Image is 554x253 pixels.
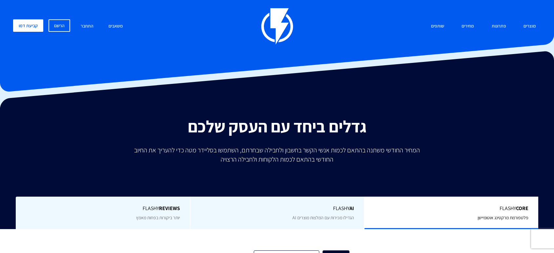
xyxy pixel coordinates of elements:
[159,205,180,212] b: REVIEWS
[13,19,43,32] a: קביעת דמו
[374,205,528,212] span: Flashy
[292,215,354,221] span: הגדילו מכירות עם המלצות מוצרים AI
[104,19,128,33] a: משאבים
[5,117,549,136] h2: גדלים ביחד עם העסק שלכם
[136,215,180,221] span: יותר ביקורות בפחות מאמץ
[457,19,479,33] a: מחירים
[129,146,425,164] p: המחיר החודשי משתנה בהתאם לכמות אנשי הקשר בחשבון ולחבילה שבחרתם, השתמשו בסליידר מטה כדי להעריך את ...
[519,19,541,33] a: מוצרים
[76,19,98,33] a: התחבר
[349,205,354,212] b: AI
[426,19,449,33] a: שותפים
[487,19,511,33] a: פתרונות
[516,205,528,212] b: Core
[478,215,528,221] span: פלטפורמת מרקטינג אוטומיישן
[26,205,180,212] span: Flashy
[49,19,70,32] a: הרשם
[200,205,354,212] span: Flashy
